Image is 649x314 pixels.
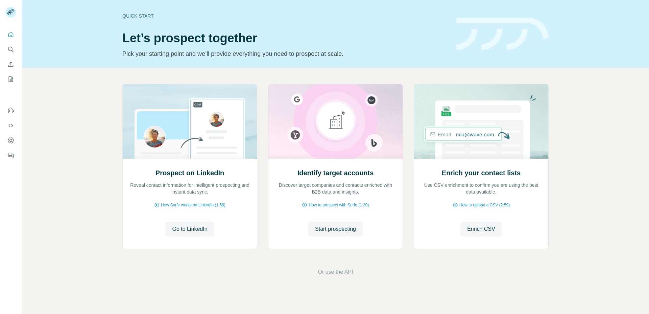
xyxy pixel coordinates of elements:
[308,222,363,237] button: Start prospecting
[442,168,521,178] h2: Enrich your contact lists
[5,149,16,161] button: Feedback
[268,84,403,159] img: Identify target accounts
[5,119,16,132] button: Use Surfe API
[5,134,16,147] button: Dashboard
[309,202,369,208] span: How to prospect with Surfe (1:30)
[5,43,16,55] button: Search
[467,225,495,233] span: Enrich CSV
[165,222,214,237] button: Go to LinkedIn
[172,225,207,233] span: Go to LinkedIn
[122,49,448,59] p: Pick your starting point and we’ll provide everything you need to prospect at scale.
[5,73,16,85] button: My lists
[459,202,510,208] span: How to upload a CSV (2:59)
[122,31,448,45] h1: Let’s prospect together
[155,168,224,178] h2: Prospect on LinkedIn
[421,182,542,195] p: Use CSV enrichment to confirm you are using the best data available.
[315,225,356,233] span: Start prospecting
[297,168,374,178] h2: Identify target accounts
[122,13,448,19] div: Quick start
[460,222,502,237] button: Enrich CSV
[318,268,353,276] button: Or use the API
[5,105,16,117] button: Use Surfe on LinkedIn
[275,182,396,195] p: Discover target companies and contacts enriched with B2B data and insights.
[456,18,549,50] img: banner
[161,202,225,208] span: How Surfe works on LinkedIn (1:58)
[5,28,16,41] button: Quick start
[129,182,250,195] p: Reveal contact information for intelligent prospecting and instant data sync.
[5,58,16,70] button: Enrich CSV
[414,84,549,159] img: Enrich your contact lists
[122,84,257,159] img: Prospect on LinkedIn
